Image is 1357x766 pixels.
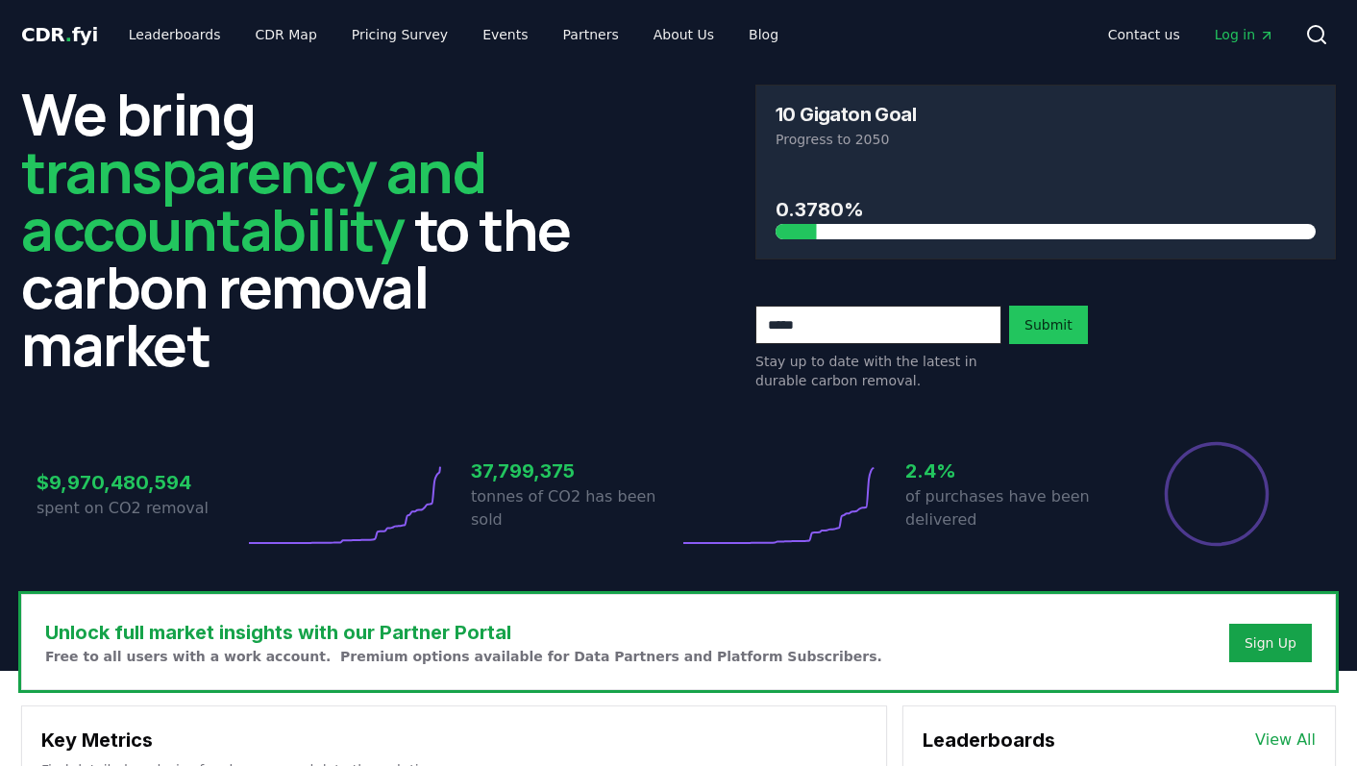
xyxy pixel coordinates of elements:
[755,352,1001,390] p: Stay up to date with the latest in durable carbon removal.
[776,130,1316,149] p: Progress to 2050
[1215,25,1274,44] span: Log in
[65,23,72,46] span: .
[733,17,794,52] a: Blog
[37,468,244,497] h3: $9,970,480,594
[1163,440,1271,548] div: Percentage of sales delivered
[776,105,916,124] h3: 10 Gigaton Goal
[471,457,678,485] h3: 37,799,375
[113,17,794,52] nav: Main
[336,17,463,52] a: Pricing Survey
[45,618,882,647] h3: Unlock full market insights with our Partner Portal
[1255,729,1316,752] a: View All
[638,17,729,52] a: About Us
[21,23,98,46] span: CDR fyi
[548,17,634,52] a: Partners
[467,17,543,52] a: Events
[113,17,236,52] a: Leaderboards
[1199,17,1290,52] a: Log in
[471,485,678,531] p: tonnes of CO2 has been sold
[41,726,867,754] h3: Key Metrics
[21,132,485,268] span: transparency and accountability
[1093,17,1290,52] nav: Main
[905,485,1113,531] p: of purchases have been delivered
[1245,633,1296,653] a: Sign Up
[240,17,333,52] a: CDR Map
[21,21,98,48] a: CDR.fyi
[1229,624,1312,662] button: Sign Up
[37,497,244,520] p: spent on CO2 removal
[1009,306,1088,344] button: Submit
[905,457,1113,485] h3: 2.4%
[45,647,882,666] p: Free to all users with a work account. Premium options available for Data Partners and Platform S...
[1093,17,1196,52] a: Contact us
[21,85,602,373] h2: We bring to the carbon removal market
[923,726,1055,754] h3: Leaderboards
[776,195,1316,224] h3: 0.3780%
